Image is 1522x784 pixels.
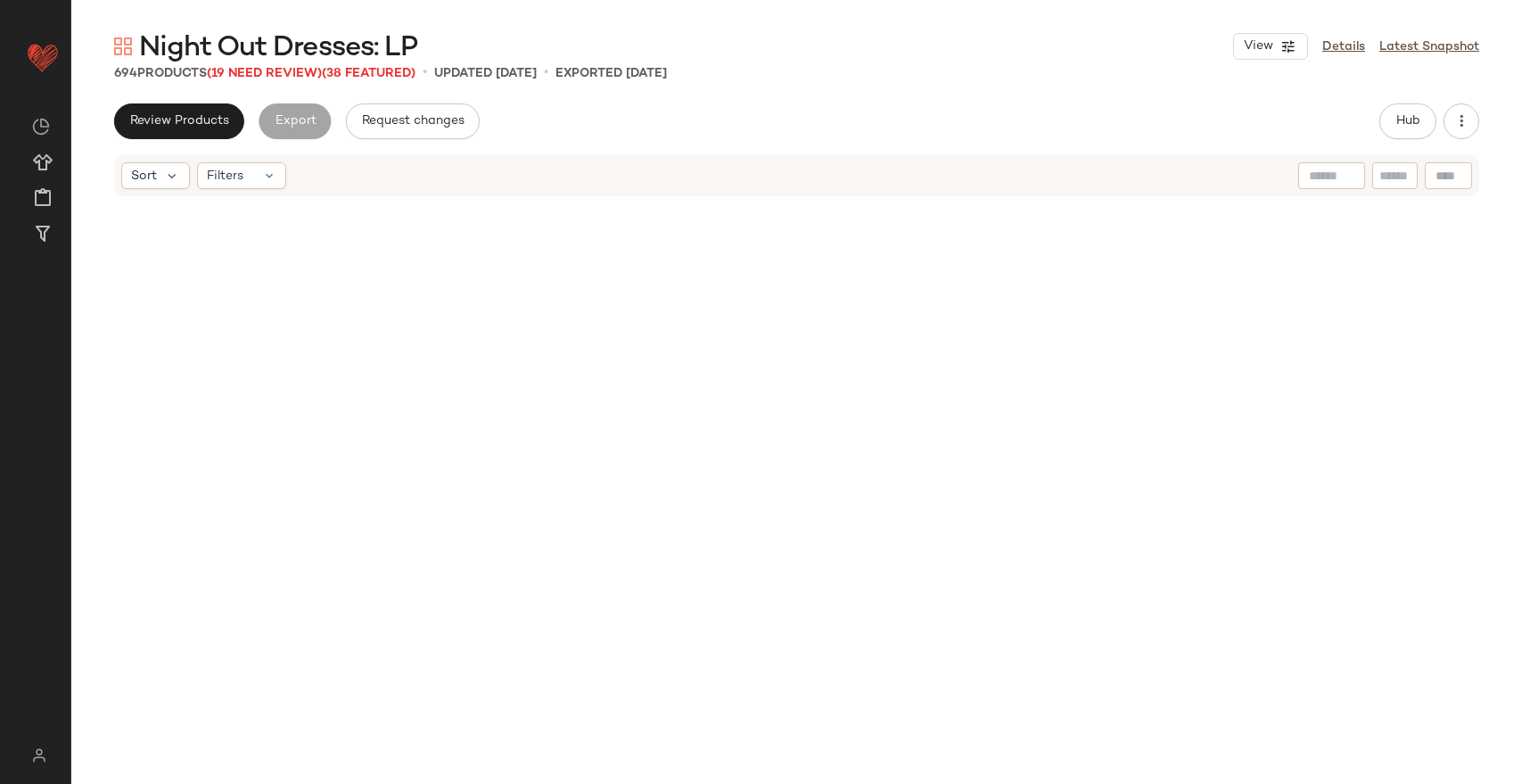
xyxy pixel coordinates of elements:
span: 694 [114,67,137,80]
a: Details [1322,37,1365,56]
img: heart_red.DM2ytmEG.svg [25,39,61,75]
img: svg%3e [21,748,56,763]
p: Exported [DATE] [555,64,667,83]
span: • [423,62,427,84]
span: (38 Featured) [322,67,415,80]
span: Filters [207,167,243,186]
a: Latest Snapshot [1379,37,1479,56]
span: (19 Need Review) [207,67,322,80]
button: View [1233,33,1308,60]
button: Request changes [346,103,480,139]
p: updated [DATE] [434,64,537,83]
div: Products [114,64,415,83]
img: svg%3e [32,118,50,136]
span: Hub [1395,114,1420,128]
span: Night Out Dresses: LP [139,30,417,66]
span: Sort [131,167,157,186]
button: Hub [1379,103,1436,139]
span: Request changes [361,114,465,128]
span: • [544,62,548,84]
span: View [1243,39,1273,54]
img: svg%3e [114,37,132,55]
span: Review Products [129,114,229,128]
button: Review Products [114,103,244,139]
